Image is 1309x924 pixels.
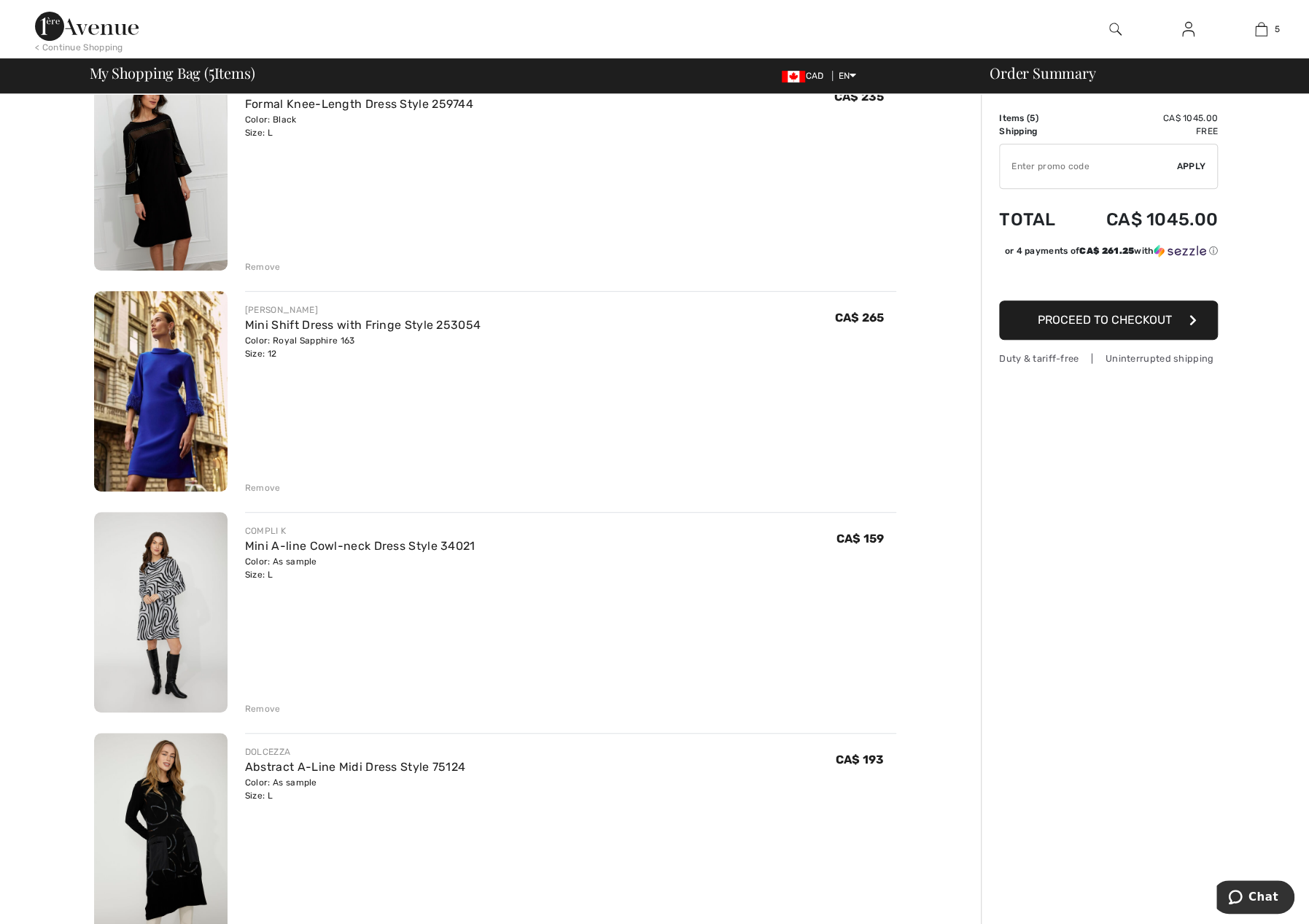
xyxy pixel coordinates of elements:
[245,260,281,273] div: Remove
[1216,880,1294,917] iframe: Opens a widget where you can chat to one of our agents
[999,352,1218,365] div: Duty & tariff-free | Uninterrupted shipping
[94,70,228,271] img: Formal Knee-Length Dress Style 259744
[1030,113,1035,123] span: 5
[245,776,465,802] div: Color: As sample Size: L
[245,524,475,537] div: COMPLI K
[839,71,857,81] span: EN
[94,291,228,492] img: Mini Shift Dress with Fringe Style 253054
[999,125,1073,138] td: Shipping
[1004,244,1218,257] div: or 4 payments of with
[245,539,475,553] a: Mini A-line Cowl-neck Dress Style 34021
[1154,244,1206,257] img: Sezzle
[245,113,473,139] div: Color: Black Size: L
[35,41,123,54] div: < Continue Shopping
[782,71,805,82] img: Canadian Dollar
[90,66,255,80] span: My Shopping Bag ( Items)
[1038,313,1172,327] span: Proceed to Checkout
[245,555,475,581] div: Color: As sample Size: L
[999,112,1073,125] td: Items ( )
[782,71,829,81] span: CAD
[999,195,1073,244] td: Total
[1000,144,1177,188] input: Promo code
[245,481,281,494] div: Remove
[245,334,481,360] div: Color: Royal Sapphire 163 Size: 12
[834,311,884,325] span: CA$ 265
[245,303,481,317] div: [PERSON_NAME]
[1170,20,1206,39] a: Sign In
[972,66,1300,80] div: Order Summary
[999,300,1218,340] button: Proceed to Checkout
[245,745,465,758] div: DOLCEZZA
[245,702,281,715] div: Remove
[1225,20,1297,38] a: 5
[35,12,139,41] img: 1ère Avenue
[1182,20,1195,38] img: My Info
[1079,246,1134,256] span: CA$ 261.25
[834,90,884,104] span: CA$ 235
[245,97,473,111] a: Formal Knee-Length Dress Style 259744
[835,753,884,766] span: CA$ 193
[836,532,884,546] span: CA$ 159
[1109,20,1122,38] img: search the website
[1255,20,1267,38] img: My Bag
[245,760,465,774] a: Abstract A-Line Midi Dress Style 75124
[209,62,214,81] span: 5
[1275,23,1280,36] span: 5
[94,512,228,713] img: Mini A-line Cowl-neck Dress Style 34021
[999,263,1218,295] iframe: PayPal-paypal
[1177,160,1206,173] span: Apply
[245,318,481,332] a: Mini Shift Dress with Fringe Style 253054
[999,244,1218,263] div: or 4 payments ofCA$ 261.25withSezzle Click to learn more about Sezzle
[1073,125,1218,138] td: Free
[1073,195,1218,244] td: CA$ 1045.00
[1073,112,1218,125] td: CA$ 1045.00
